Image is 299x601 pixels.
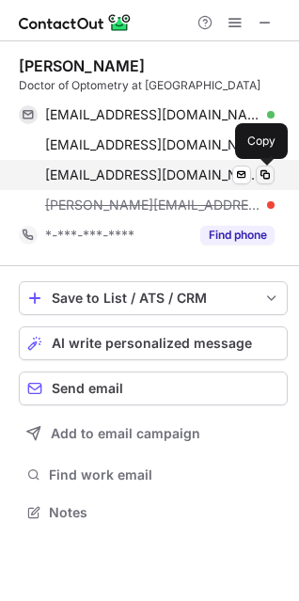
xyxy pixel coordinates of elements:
span: [EMAIL_ADDRESS][DOMAIN_NAME] [45,166,260,183]
img: ContactOut v5.3.10 [19,11,132,34]
div: [PERSON_NAME] [19,56,145,75]
button: Reveal Button [200,226,275,245]
span: Find work email [49,467,280,483]
div: Doctor of Optometry at [GEOGRAPHIC_DATA] [19,77,288,94]
span: Add to email campaign [51,426,200,441]
span: [PERSON_NAME][EMAIL_ADDRESS][DOMAIN_NAME] [45,197,260,214]
span: Notes [49,504,280,521]
button: Find work email [19,462,288,488]
button: Notes [19,499,288,526]
span: [EMAIL_ADDRESS][DOMAIN_NAME] [45,106,260,123]
span: Send email [52,381,123,396]
button: save-profile-one-click [19,281,288,315]
span: AI write personalized message [52,336,252,351]
button: Add to email campaign [19,417,288,451]
span: [EMAIL_ADDRESS][DOMAIN_NAME] [45,136,260,153]
div: Save to List / ATS / CRM [52,291,255,306]
button: AI write personalized message [19,326,288,360]
button: Send email [19,372,288,405]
